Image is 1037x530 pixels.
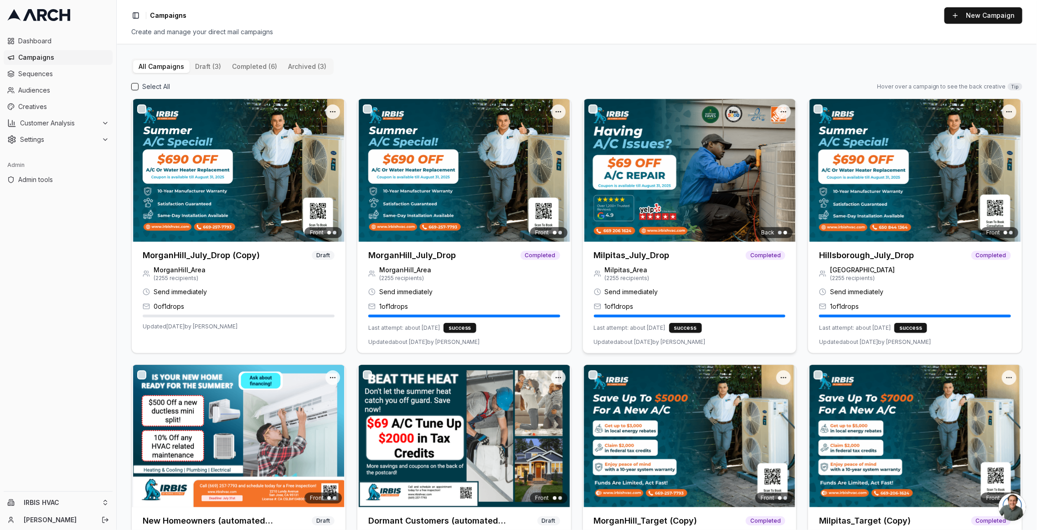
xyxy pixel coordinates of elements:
h3: MorganHill_July_Drop (Copy) [143,249,260,262]
span: Updated about [DATE] by [PERSON_NAME] [819,338,931,346]
h3: MorganHill_Target (Copy) [594,514,697,527]
a: Dashboard [4,34,113,48]
div: Open chat [999,494,1026,521]
span: Completed [971,516,1011,525]
span: 1 of 1 drops [830,302,859,311]
img: Front creative for MorganHill_July_Drop (Copy) [132,99,346,242]
a: Campaigns [4,50,113,65]
span: Draft [537,516,560,525]
a: Sequences [4,67,113,81]
span: Last attempt: about [DATE] [819,324,891,332]
span: Tip [1008,83,1022,90]
span: ( 2255 recipients) [154,275,206,282]
h3: Dormant Customers (automated campaign) [368,514,537,527]
span: Front [536,229,549,236]
span: Completed [971,251,1011,260]
img: Front creative for MorganHill_July_Drop [357,99,571,242]
span: 1 of 1 drops [605,302,634,311]
div: Admin [4,158,113,172]
span: Send immediately [605,287,658,296]
span: Audiences [18,86,109,95]
img: Back creative for Milpitas_July_Drop [583,99,797,242]
div: success [669,323,702,333]
span: Hover over a campaign to see the back creative [877,83,1006,90]
img: Front creative for Hillsborough_July_Drop [808,99,1022,242]
span: Campaigns [18,53,109,62]
span: 0 of 1 drops [154,302,184,311]
span: Draft [312,516,335,525]
button: Customer Analysis [4,116,113,130]
span: Admin tools [18,175,109,184]
span: Last attempt: about [DATE] [594,324,666,332]
button: draft (3) [190,60,227,73]
button: completed (6) [227,60,283,73]
h3: Milpitas_July_Drop [594,249,670,262]
img: Front creative for MorganHill_Target (Copy) [583,365,797,508]
button: New Campaign [944,7,1022,24]
span: 1 of 1 drops [379,302,408,311]
span: Completed [746,516,785,525]
img: Front creative for Milpitas_Target (Copy) [808,365,1022,508]
span: Updated [DATE] by [PERSON_NAME] [143,323,237,330]
span: Sequences [18,69,109,78]
span: Dashboard [18,36,109,46]
span: Settings [20,135,98,144]
label: Select All [142,82,170,91]
span: Draft [312,251,335,260]
img: Front creative for New Homeowners (automated Campaign) [132,365,346,508]
div: success [444,323,476,333]
img: Front creative for Dormant Customers (automated campaign) [357,365,571,508]
span: Creatives [18,102,109,111]
a: Audiences [4,83,113,98]
h3: Hillsborough_July_Drop [819,249,914,262]
button: Settings [4,132,113,147]
span: Last attempt: about [DATE] [368,324,440,332]
a: Creatives [4,99,113,114]
span: Front [536,494,549,502]
span: Front [986,229,1000,236]
span: Back [761,229,774,236]
button: IRBIS HVAC [4,495,113,510]
a: Admin tools [4,172,113,187]
span: ( 2255 recipients) [605,275,650,282]
span: Front [310,229,324,236]
span: ( 2255 recipients) [830,275,895,282]
span: Milpitas_Area [605,265,650,275]
span: Front [761,494,774,502]
span: Send immediately [154,287,207,296]
button: Log out [99,514,112,526]
span: ( 2255 recipients) [379,275,431,282]
nav: breadcrumb [150,11,186,20]
a: [PERSON_NAME] [24,515,92,525]
span: MorganHill_Area [154,265,206,275]
span: MorganHill_Area [379,265,431,275]
span: IRBIS HVAC [24,499,98,507]
span: Completed [521,251,560,260]
span: Front [310,494,324,502]
h3: Milpitas_Target (Copy) [819,514,911,527]
button: archived (3) [283,60,332,73]
span: Send immediately [379,287,433,296]
span: Customer Analysis [20,119,98,128]
span: Completed [746,251,785,260]
div: Create and manage your direct mail campaigns [131,27,1022,36]
h3: New Homeowners (automated Campaign) [143,514,312,527]
span: Updated about [DATE] by [PERSON_NAME] [368,338,480,346]
h3: MorganHill_July_Drop [368,249,456,262]
div: success [894,323,927,333]
span: Campaigns [150,11,186,20]
span: Send immediately [830,287,883,296]
span: Front [986,494,1000,502]
span: Updated about [DATE] by [PERSON_NAME] [594,338,706,346]
span: [GEOGRAPHIC_DATA] [830,265,895,275]
button: All Campaigns [133,60,190,73]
